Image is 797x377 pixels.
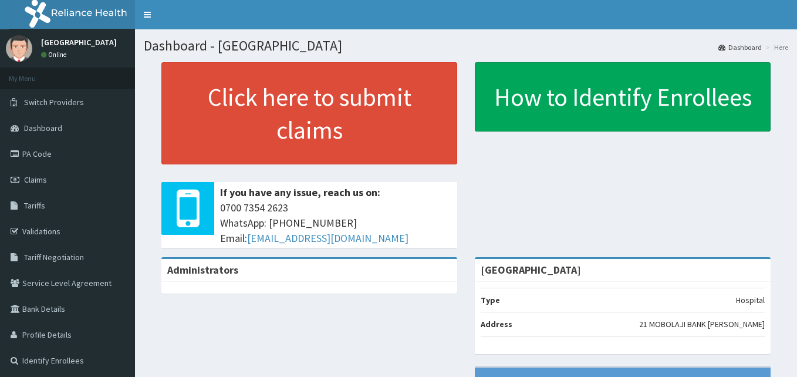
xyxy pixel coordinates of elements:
p: [GEOGRAPHIC_DATA] [41,38,117,46]
li: Here [763,42,788,52]
b: Type [481,295,500,305]
h1: Dashboard - [GEOGRAPHIC_DATA] [144,38,788,53]
a: Click here to submit claims [161,62,457,164]
a: Dashboard [718,42,762,52]
span: Claims [24,174,47,185]
a: [EMAIL_ADDRESS][DOMAIN_NAME] [247,231,408,245]
span: Tariffs [24,200,45,211]
span: 0700 7354 2623 WhatsApp: [PHONE_NUMBER] Email: [220,200,451,245]
strong: [GEOGRAPHIC_DATA] [481,263,581,277]
span: Switch Providers [24,97,84,107]
p: 21 MOBOLAJI BANK [PERSON_NAME] [639,318,765,330]
a: How to Identify Enrollees [475,62,771,132]
b: Administrators [167,263,238,277]
span: Tariff Negotiation [24,252,84,262]
a: Online [41,51,69,59]
img: User Image [6,35,32,62]
b: Address [481,319,512,329]
p: Hospital [736,294,765,306]
span: Dashboard [24,123,62,133]
b: If you have any issue, reach us on: [220,186,380,199]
